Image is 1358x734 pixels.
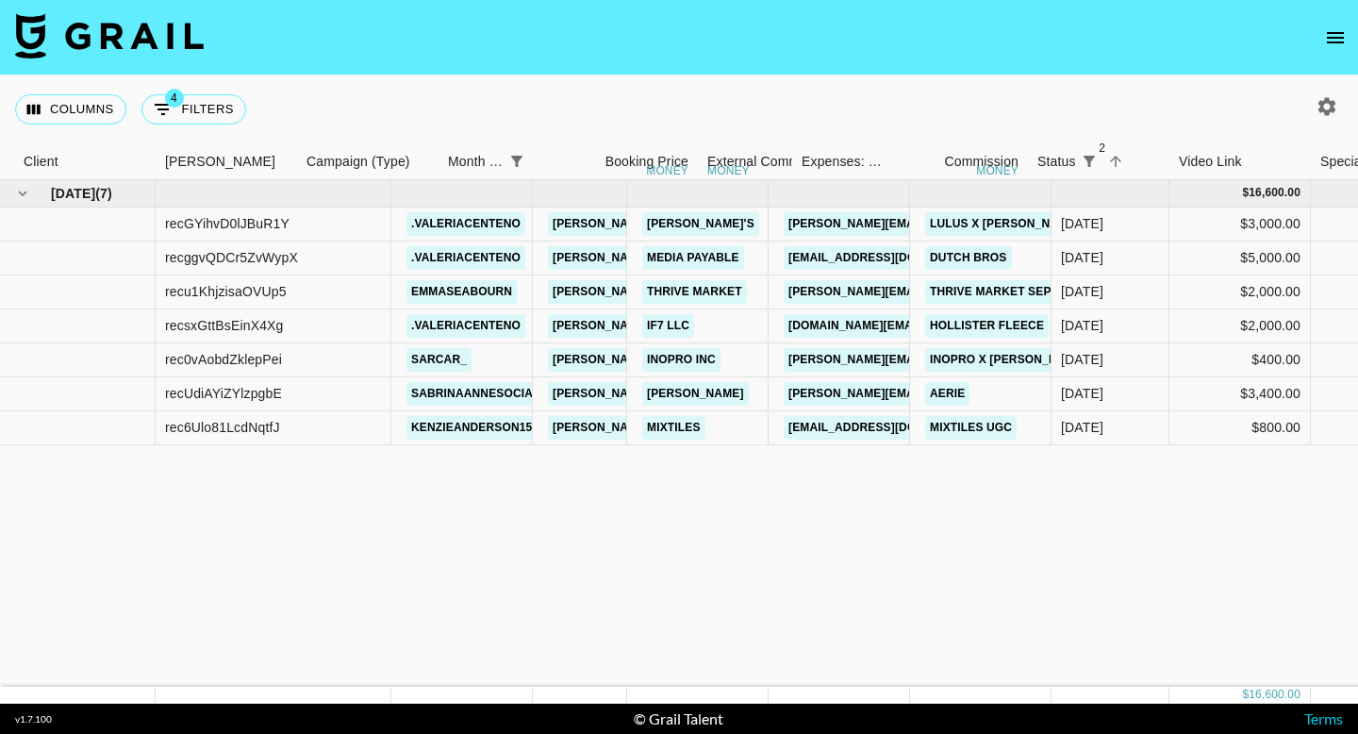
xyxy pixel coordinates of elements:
[1169,309,1311,343] div: $2,000.00
[1169,242,1311,275] div: $5,000.00
[634,709,723,728] div: © Grail Talent
[406,348,472,372] a: sarcar_
[925,382,969,406] a: Aerie
[707,165,750,176] div: money
[784,280,1188,304] a: [PERSON_NAME][EMAIL_ADDRESS][PERSON_NAME][DOMAIN_NAME]
[1061,248,1103,267] div: Sep '25
[1028,143,1169,180] div: Status
[530,148,556,175] button: Sort
[439,143,556,180] div: Month Due
[976,165,1018,176] div: money
[95,184,112,203] span: ( 7 )
[1061,214,1103,233] div: Sep '25
[1093,139,1112,158] span: 2
[156,143,297,180] div: Booker
[1169,343,1311,377] div: $400.00
[1249,687,1300,703] div: 16,600.00
[504,148,530,175] div: 1 active filter
[15,94,126,125] button: Select columns
[406,246,525,270] a: .valeriacenteno
[1169,275,1311,309] div: $2,000.00
[165,282,287,301] div: recu1KhjzisaOVUp5
[1061,316,1103,335] div: Sep '25
[1304,709,1343,727] a: Terms
[642,314,694,338] a: IF7 LLC
[784,212,1188,236] a: [PERSON_NAME][EMAIL_ADDRESS][PERSON_NAME][DOMAIN_NAME]
[1242,185,1249,201] div: $
[784,246,995,270] a: [EMAIL_ADDRESS][DOMAIN_NAME]
[1061,384,1103,403] div: Sep '25
[297,143,439,180] div: Campaign (Type)
[1169,143,1311,180] div: Video Link
[1249,185,1300,201] div: 16,600.00
[1061,282,1103,301] div: Sep '25
[784,416,995,440] a: [EMAIL_ADDRESS][DOMAIN_NAME]
[15,713,52,726] div: v 1.7.100
[165,316,284,335] div: recsxGttBsEinX4Xg
[1169,208,1311,242] div: $3,000.00
[1061,350,1103,369] div: Sep '25
[406,382,553,406] a: sabrinaannesocials
[548,280,855,304] a: [PERSON_NAME][EMAIL_ADDRESS][DOMAIN_NAME]
[802,143,883,180] div: Expenses: Remove Commission?
[784,314,1089,338] a: [DOMAIN_NAME][EMAIL_ADDRESS][DOMAIN_NAME]
[646,165,688,176] div: money
[925,212,1220,236] a: Lulus x [PERSON_NAME] 2 TikToks per month
[642,246,744,270] a: Media Payable
[1169,411,1311,445] div: $800.00
[15,13,204,58] img: Grail Talent
[165,350,282,369] div: rec0vAobdZklepPei
[642,416,705,440] a: Mixtiles
[707,143,835,180] div: External Commission
[548,314,855,338] a: [PERSON_NAME][EMAIL_ADDRESS][DOMAIN_NAME]
[9,180,36,207] button: hide children
[51,184,95,203] span: [DATE]
[548,212,855,236] a: [PERSON_NAME][EMAIL_ADDRESS][DOMAIN_NAME]
[1076,148,1102,175] button: Show filters
[925,416,1017,440] a: Mixtiles UGC
[1102,148,1129,175] button: Sort
[448,143,504,180] div: Month Due
[944,143,1018,180] div: Commission
[784,348,1091,372] a: [PERSON_NAME][EMAIL_ADDRESS][DOMAIN_NAME]
[925,348,1191,372] a: Inopro x [PERSON_NAME] [PERSON_NAME]
[548,382,855,406] a: [PERSON_NAME][EMAIL_ADDRESS][DOMAIN_NAME]
[1169,377,1311,411] div: $3,400.00
[406,416,537,440] a: kenzieanderson15
[792,143,886,180] div: Expenses: Remove Commission?
[406,314,525,338] a: .valeriacenteno
[165,248,298,267] div: recggvQDCr5ZvWypX
[306,143,410,180] div: Campaign (Type)
[1076,148,1102,175] div: 2 active filters
[1242,687,1249,703] div: $
[24,143,58,180] div: Client
[14,143,156,180] div: Client
[548,348,855,372] a: [PERSON_NAME][EMAIL_ADDRESS][DOMAIN_NAME]
[605,143,688,180] div: Booking Price
[1317,19,1354,57] button: open drawer
[642,348,720,372] a: Inopro Inc
[642,212,759,236] a: [PERSON_NAME]'s
[165,418,280,437] div: rec6Ulo81LcdNqtfJ
[548,246,855,270] a: [PERSON_NAME][EMAIL_ADDRESS][DOMAIN_NAME]
[642,382,749,406] a: [PERSON_NAME]
[504,148,530,175] button: Show filters
[1037,143,1076,180] div: Status
[548,416,855,440] a: [PERSON_NAME][EMAIL_ADDRESS][DOMAIN_NAME]
[406,212,525,236] a: .valeriacenteno
[406,280,517,304] a: emmaseabourn
[1179,143,1242,180] div: Video Link
[165,214,290,233] div: recGYihvD0lJBuR1Y
[165,89,184,108] span: 4
[165,384,282,403] div: recUdiAYiZYlzpgbE
[925,280,1063,304] a: Thrive Market Sept
[925,246,1012,270] a: Dutch Bros
[1061,418,1103,437] div: Sep '25
[925,314,1049,338] a: Hollister Fleece
[165,143,275,180] div: [PERSON_NAME]
[784,382,1188,406] a: [PERSON_NAME][EMAIL_ADDRESS][PERSON_NAME][DOMAIN_NAME]
[141,94,246,125] button: Show filters
[642,280,747,304] a: Thrive Market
